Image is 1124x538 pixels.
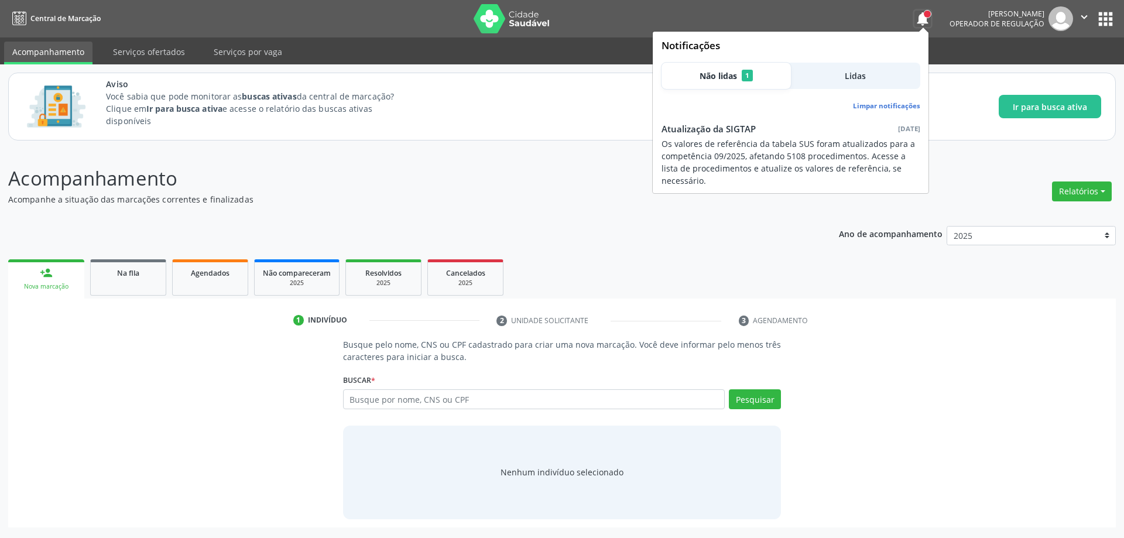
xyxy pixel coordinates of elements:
span: Operador de regulação [950,19,1044,29]
span: Não compareceram [263,268,331,278]
button: Ir para busca ativa [999,95,1101,118]
span: Ir para busca ativa [1013,101,1087,113]
a: Acompanhamento [4,42,92,64]
strong: Ir para busca ativa [146,103,222,114]
img: img [1048,6,1073,31]
div: Nenhum indivíduo selecionado [501,466,623,478]
button: Pesquisar [729,389,781,409]
div: person_add [40,266,53,279]
div: 2025 [354,279,413,287]
div: Nova marcação [16,282,76,291]
div: [PERSON_NAME] [950,9,1044,19]
div: 2025 [436,279,495,287]
input: Busque por nome, CNS ou CPF [343,389,725,409]
i:  [1078,11,1091,23]
span: 1 [742,70,753,81]
span: Atualização da SIGTAP [662,122,756,136]
span: Notificações [662,38,920,53]
span: Não lidas [700,70,737,82]
span: Central de Marcação [30,13,101,23]
p: Você sabia que pode monitorar as da central de marcação? Clique em e acesse o relatório das busca... [106,90,416,127]
a: Serviços por vaga [205,42,290,62]
a: Central de Marcação [8,9,101,28]
button:  [1073,6,1095,31]
div: 2025 [263,279,331,287]
button: Não lidas 1 [662,63,791,89]
img: Imagem de CalloutCard [23,80,90,133]
span: Na fila [117,268,139,278]
span: Resolvidos [365,268,402,278]
span: Aviso [106,78,416,90]
span: [DATE] [898,124,920,133]
div: Os valores de referência da tabela SUS foram atualizados para a competência 09/2025, afetando 510... [662,138,920,187]
div: Indivíduo [308,315,347,325]
p: Acompanhamento [8,164,783,193]
button: notifications [914,11,931,27]
button: Lidas [791,63,920,89]
label: Buscar [343,371,375,389]
span: Agendados [191,268,229,278]
span: Cancelados [446,268,485,278]
div: 1 [293,315,304,325]
a: Limpar notificações [853,101,920,111]
p: Acompanhe a situação das marcações correntes e finalizadas [8,193,783,205]
a: Serviços ofertados [105,42,193,62]
span: Lidas [845,70,866,82]
button: apps [1095,9,1116,29]
p: Busque pelo nome, CNS ou CPF cadastrado para criar uma nova marcação. Você deve informar pelo men... [343,338,782,363]
strong: buscas ativas [242,91,296,102]
p: Ano de acompanhamento [839,226,943,241]
button: Relatórios [1052,181,1112,201]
